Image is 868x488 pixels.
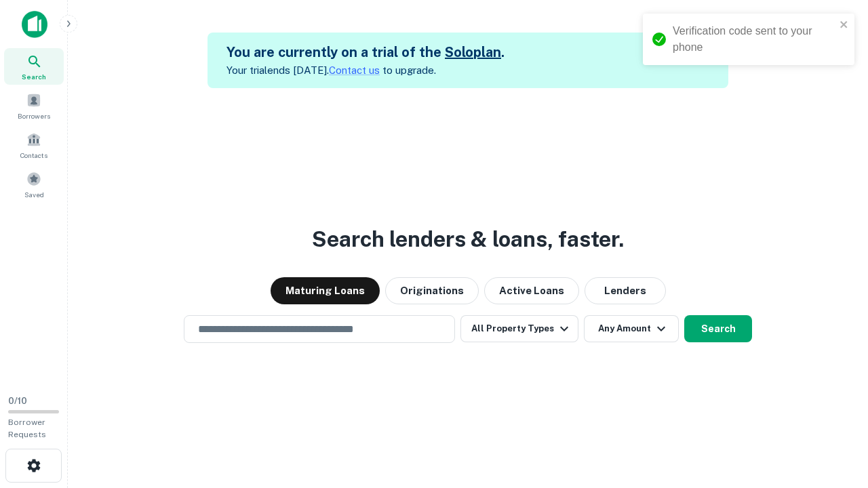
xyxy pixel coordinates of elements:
[840,19,849,32] button: close
[312,223,624,256] h3: Search lenders & loans, faster.
[460,315,578,342] button: All Property Types
[4,166,64,203] a: Saved
[22,71,46,82] span: Search
[684,315,752,342] button: Search
[271,277,380,304] button: Maturing Loans
[20,150,47,161] span: Contacts
[585,277,666,304] button: Lenders
[4,48,64,85] a: Search
[673,23,835,56] div: Verification code sent to your phone
[4,127,64,163] a: Contacts
[584,315,679,342] button: Any Amount
[8,396,27,406] span: 0 / 10
[385,277,479,304] button: Originations
[22,11,47,38] img: capitalize-icon.png
[484,277,579,304] button: Active Loans
[445,44,501,60] a: Soloplan
[4,87,64,124] a: Borrowers
[226,42,505,62] h5: You are currently on a trial of the .
[226,62,505,79] p: Your trial ends [DATE]. to upgrade.
[8,418,46,439] span: Borrower Requests
[800,380,868,445] iframe: Chat Widget
[24,189,44,200] span: Saved
[329,64,380,76] a: Contact us
[18,110,50,121] span: Borrowers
